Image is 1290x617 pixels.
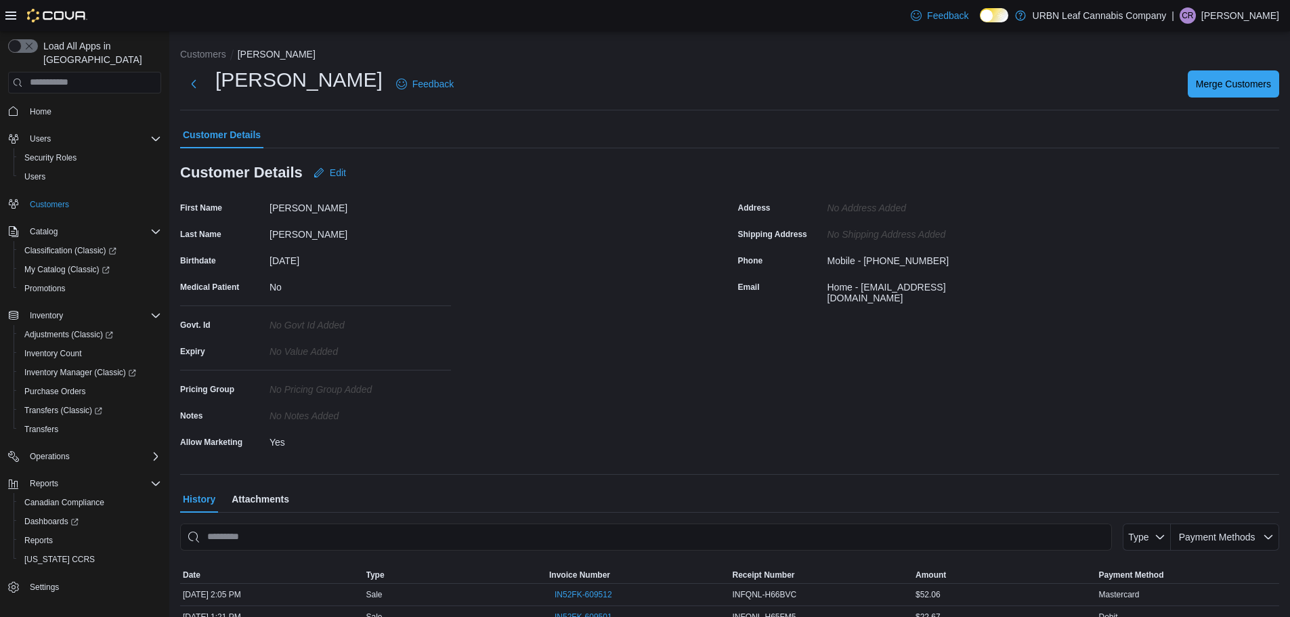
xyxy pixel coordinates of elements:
[980,8,1008,22] input: Dark Mode
[14,325,167,344] a: Adjustments (Classic)
[19,242,122,259] a: Classification (Classic)
[913,587,1096,603] div: $52.06
[24,329,113,340] span: Adjustments (Classic)
[24,307,161,324] span: Inventory
[24,196,74,213] a: Customers
[549,587,618,603] button: IN52FK-609512
[19,494,161,511] span: Canadian Compliance
[19,169,51,185] a: Users
[19,402,108,419] a: Transfers (Classic)
[38,39,161,66] span: Load All Apps in [GEOGRAPHIC_DATA]
[19,421,64,438] a: Transfers
[14,363,167,382] a: Inventory Manager (Classic)
[14,344,167,363] button: Inventory Count
[30,199,69,210] span: Customers
[24,224,161,240] span: Catalog
[916,570,946,580] span: Amount
[24,348,82,359] span: Inventory Count
[19,150,82,166] a: Security Roles
[1171,7,1174,24] p: |
[3,306,167,325] button: Inventory
[24,103,161,120] span: Home
[24,283,66,294] span: Promotions
[546,567,730,583] button: Invoice Number
[24,448,75,465] button: Operations
[270,250,451,266] div: [DATE]
[24,307,68,324] button: Inventory
[1099,589,1140,600] span: Mastercard
[927,9,968,22] span: Feedback
[738,229,807,240] label: Shipping Address
[14,420,167,439] button: Transfers
[24,579,64,595] a: Settings
[366,570,385,580] span: Type
[24,405,102,416] span: Transfers (Classic)
[827,276,1009,303] div: Home - [EMAIL_ADDRESS][DOMAIN_NAME]
[733,589,797,600] span: INFQNL-H66BVC
[738,282,760,293] label: Email
[19,261,161,278] span: My Catalog (Classic)
[3,129,167,148] button: Users
[180,165,303,181] h3: Customer Details
[3,222,167,241] button: Catalog
[1128,532,1148,542] span: Type
[14,241,167,260] a: Classification (Classic)
[1196,77,1271,91] span: Merge Customers
[180,70,207,98] button: Next
[180,282,239,293] label: Medical Patient
[14,531,167,550] button: Reports
[24,578,161,595] span: Settings
[364,567,547,583] button: Type
[24,554,95,565] span: [US_STATE] CCRS
[19,242,161,259] span: Classification (Classic)
[1171,524,1279,551] button: Payment Methods
[183,570,200,580] span: Date
[19,551,161,568] span: Washington CCRS
[1123,524,1171,551] button: Type
[738,203,771,213] label: Address
[24,367,136,378] span: Inventory Manager (Classic)
[19,326,161,343] span: Adjustments (Classic)
[24,245,116,256] span: Classification (Classic)
[30,133,51,144] span: Users
[270,314,451,331] div: No Govt Id added
[270,431,451,448] div: Yes
[412,77,454,91] span: Feedback
[19,364,161,381] span: Inventory Manager (Classic)
[270,197,451,213] div: [PERSON_NAME]
[1188,70,1279,98] button: Merge Customers
[19,383,161,400] span: Purchase Orders
[24,131,56,147] button: Users
[180,567,364,583] button: Date
[19,551,100,568] a: [US_STATE] CCRS
[730,567,913,583] button: Receipt Number
[19,326,119,343] a: Adjustments (Classic)
[549,570,610,580] span: Invoice Number
[19,345,161,362] span: Inventory Count
[24,497,104,508] span: Canadian Compliance
[330,166,346,179] span: Edit
[19,494,110,511] a: Canadian Compliance
[270,379,451,395] div: No Pricing Group Added
[24,131,161,147] span: Users
[19,421,161,438] span: Transfers
[19,280,161,297] span: Promotions
[366,589,383,600] span: Sale
[19,383,91,400] a: Purchase Orders
[14,512,167,531] a: Dashboards
[30,226,58,237] span: Catalog
[183,589,241,600] span: [DATE] 2:05 PM
[24,264,110,275] span: My Catalog (Classic)
[19,513,161,530] span: Dashboards
[14,550,167,569] button: [US_STATE] CCRS
[30,451,70,462] span: Operations
[180,346,205,357] label: Expiry
[270,341,451,357] div: No value added
[30,106,51,117] span: Home
[24,224,63,240] button: Catalog
[19,532,161,549] span: Reports
[19,345,87,362] a: Inventory Count
[24,196,161,213] span: Customers
[180,320,211,331] label: Govt. Id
